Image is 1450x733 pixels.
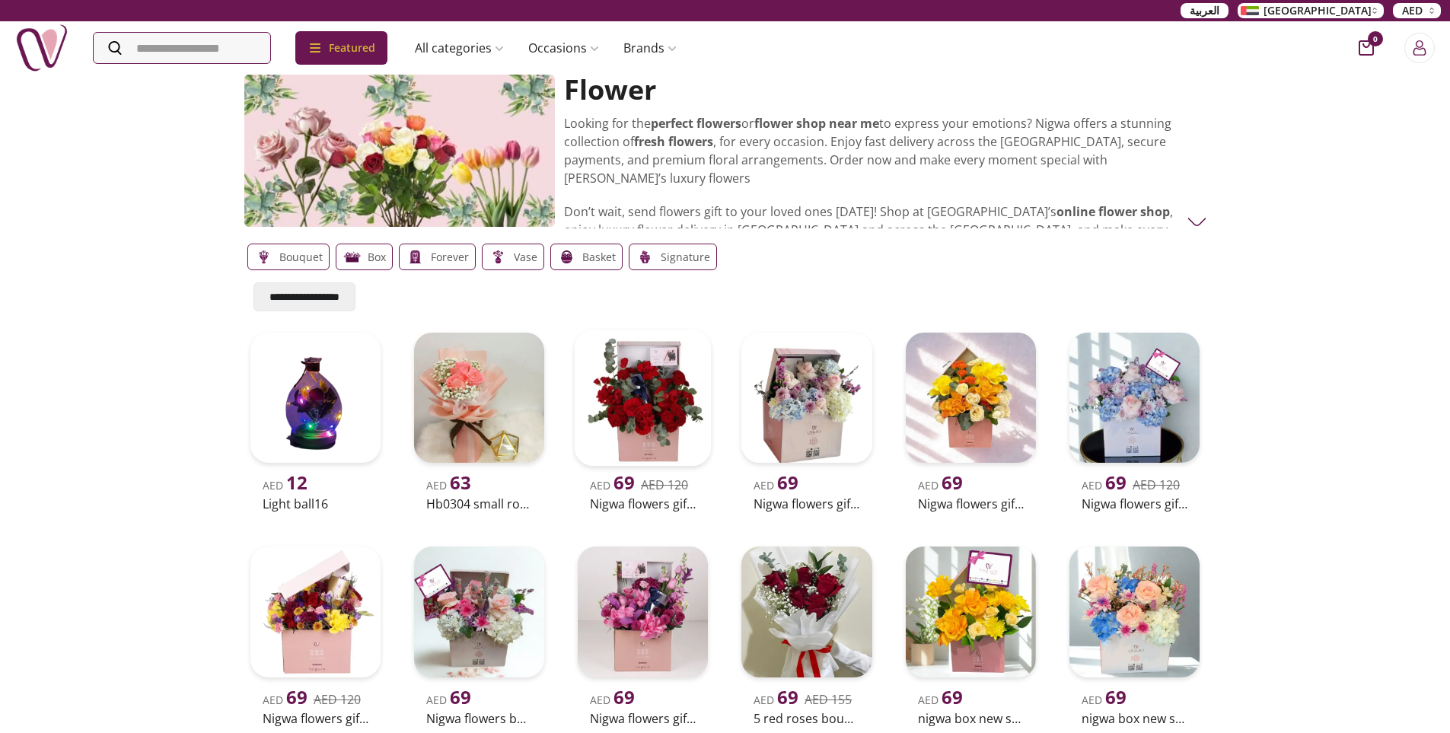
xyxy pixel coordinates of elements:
[735,327,878,516] a: uae-gifts-Nigwa Flowers Gift style6AED 69Nigwa flowers gift style6
[918,478,963,492] span: AED
[450,470,471,495] span: 63
[634,133,713,150] strong: fresh flowers
[244,327,387,516] a: uae-gifts-Light ball16AED 12Light ball16
[636,247,655,266] img: gifts-uae-Signature
[1082,478,1127,492] span: AED
[590,478,635,492] span: AED
[564,202,1197,257] p: Don’t wait, send flowers gift to your loved ones [DATE]! Shop at [GEOGRAPHIC_DATA]’s , enjoy luxu...
[1190,3,1219,18] span: العربية
[263,495,368,513] h2: Light ball16
[244,540,387,730] a: uae-gifts-Nigwa Flowers Gift style.4AED 69AED 120Nigwa flowers gift style.4
[906,333,1036,463] img: uae-gifts-Nigwa Flowers Gift style5
[1241,6,1259,15] img: Arabic_dztd3n.png
[741,333,872,463] img: uae-gifts-Nigwa Flowers Gift style6
[1238,3,1384,18] button: [GEOGRAPHIC_DATA]
[403,33,516,63] a: All categories
[590,693,635,707] span: AED
[489,247,508,266] img: gifts-uae-Vase
[575,330,712,467] img: uae-gifts-Nigwa Flowers Gift style2
[1069,547,1200,677] img: uae-gifts-nigwa box new style 4
[754,495,859,513] h2: Nigwa flowers gift style6
[263,709,368,728] h2: Nigwa flowers gift style.4
[368,248,386,266] p: Box
[918,495,1024,513] h2: Nigwa flowers gift style5
[741,547,872,677] img: uae-gifts-5 Red Roses Bouquet
[1359,40,1374,56] button: cart-button
[15,21,69,75] img: Nigwa-uae-gifts
[613,684,635,709] span: 69
[1082,693,1127,707] span: AED
[1069,333,1200,463] img: uae-gifts-Nigwa Flowers Gift style.3
[805,691,852,708] del: AED 155
[754,478,798,492] span: AED
[651,115,741,132] strong: perfect flowers
[295,31,387,65] div: Featured
[641,476,688,493] del: AED 120
[426,709,532,728] h2: Nigwa flowers box for occasions 1
[900,540,1042,730] a: uae-gifts-nigwa box new style 5AED 69nigwa box new style 5
[94,33,270,63] input: Search
[572,540,714,730] a: uae-gifts-Nigwa Flowers Gift style8AED 69Nigwa flowers gift style8
[754,693,798,707] span: AED
[918,709,1024,728] h2: nigwa box new style 5
[661,248,710,266] p: Signature
[582,248,616,266] p: Basket
[431,248,469,266] p: forever
[754,115,879,132] strong: flower shop near me
[426,495,532,513] h2: Hb0304 small roses bouquet 22
[414,547,544,677] img: uae-gifts-Nigwa Flowers box for occasions 1
[450,684,471,709] span: 69
[414,333,544,463] img: uae-gifts-HB0304 Small Roses Bouquet 22
[263,693,308,707] span: AED
[1187,212,1206,231] img: Flower
[564,114,1197,187] p: Looking for the or to express your emotions? Nigwa offers a stunning collection of , for every oc...
[1402,3,1423,18] span: AED
[777,470,798,495] span: 69
[1133,476,1180,493] del: AED 120
[1393,3,1441,18] button: AED
[590,709,696,728] h2: Nigwa flowers gift style8
[426,478,471,492] span: AED
[557,247,576,266] img: gifts-uae-Basket
[1063,327,1206,516] a: uae-gifts-Nigwa Flowers Gift style.3AED 69AED 120Nigwa flowers gift style.3
[1264,3,1372,18] span: [GEOGRAPHIC_DATA]
[900,327,1042,516] a: uae-gifts-Nigwa Flowers Gift style5AED 69Nigwa flowers gift style5
[1105,470,1127,495] span: 69
[1063,540,1206,730] a: uae-gifts-nigwa box new style 4AED 69nigwa box new style 4
[314,691,361,708] del: AED 120
[426,693,471,707] span: AED
[918,693,963,707] span: AED
[343,247,362,266] img: gifts-uae-Box
[408,327,550,516] a: uae-gifts-HB0304 Small Roses Bouquet 22AED 63Hb0304 small roses bouquet 22
[406,247,425,266] img: gifts-uae-forever
[286,684,308,709] span: 69
[250,547,381,677] img: uae-gifts-Nigwa Flowers Gift style.4
[1105,684,1127,709] span: 69
[777,684,798,709] span: 69
[572,327,714,516] a: uae-gifts-Nigwa Flowers Gift style2AED 69AED 120Nigwa flowers gift style2
[1056,203,1170,220] strong: online flower shop
[1368,31,1383,46] span: 0
[564,75,1197,105] h2: Flower
[250,333,381,463] img: uae-gifts-Light ball16
[578,547,708,677] img: uae-gifts-Nigwa Flowers Gift style8
[754,709,859,728] h2: 5 red roses bouquet
[1082,709,1187,728] h2: nigwa box new style 4
[254,247,273,266] img: gifts-uae-Bouquet
[408,540,550,730] a: uae-gifts-Nigwa Flowers box for occasions 1AED 69Nigwa flowers box for occasions 1
[279,248,323,266] p: Bouquet
[516,33,611,63] a: Occasions
[942,684,963,709] span: 69
[613,470,635,495] span: 69
[942,470,963,495] span: 69
[286,470,308,495] span: 12
[906,547,1036,677] img: uae-gifts-nigwa box new style 5
[590,495,696,513] h2: Nigwa flowers gift style2
[611,33,689,63] a: Brands
[263,478,308,492] span: AED
[244,75,555,227] img: gifts-uae-flower
[514,248,537,266] p: Vase
[735,540,878,730] a: uae-gifts-5 Red Roses BouquetAED 69AED 1555 red roses bouquet
[1404,33,1435,63] button: Login
[1082,495,1187,513] h2: Nigwa flowers gift style.3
